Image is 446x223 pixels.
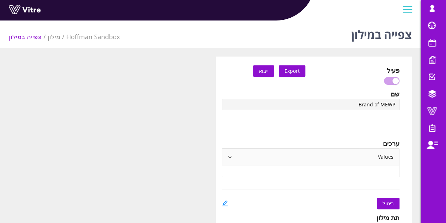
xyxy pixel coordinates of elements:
[391,89,399,99] div: שם
[228,155,232,159] span: right
[9,32,48,42] li: צפייה במילון
[66,33,120,41] a: Hoffman Sandbox
[285,67,300,75] span: Export
[377,198,399,209] button: ביטול
[377,213,399,223] div: תת מילון
[48,33,60,41] a: מילון
[259,68,268,74] span: ייבוא
[222,200,228,206] span: edit
[222,99,400,110] input: שם
[222,198,228,209] a: edit
[383,200,394,207] span: ביטול
[279,65,305,77] button: Export
[383,139,399,148] div: ערכים
[222,149,399,165] div: rightValues
[387,65,399,75] div: פעיל
[351,18,412,48] h1: צפייה במילון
